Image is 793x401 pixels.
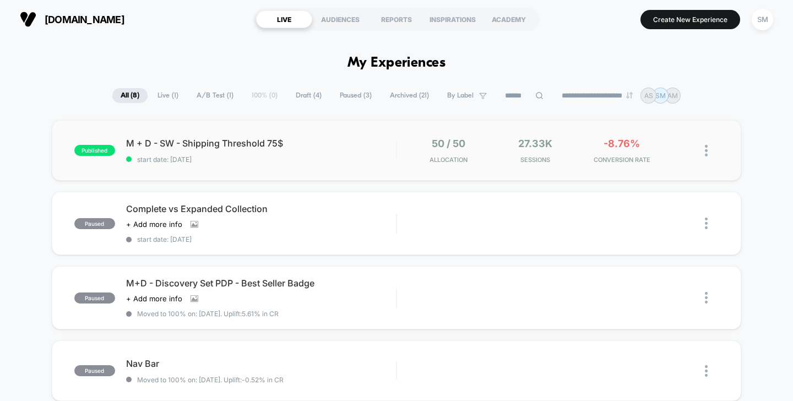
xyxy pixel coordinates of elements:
span: paused [74,218,115,229]
button: SM [748,8,776,31]
div: AUDIENCES [312,10,368,28]
span: Paused ( 3 ) [332,88,380,103]
span: Draft ( 4 ) [287,88,330,103]
div: REPORTS [368,10,425,28]
p: AS [644,91,653,100]
span: Moved to 100% on: [DATE] . Uplift: -0.52% in CR [137,376,284,384]
img: end [626,92,633,99]
span: + Add more info [126,220,182,229]
span: By Label [447,91,474,100]
div: LIVE [256,10,312,28]
span: start date: [DATE] [126,235,397,243]
span: paused [74,365,115,376]
span: All ( 8 ) [112,88,148,103]
span: Nav Bar [126,358,397,369]
span: M + D - SW - Shipping Threshold 75$ [126,138,397,149]
span: Live ( 1 ) [149,88,187,103]
span: A/B Test ( 1 ) [188,88,242,103]
span: Moved to 100% on: [DATE] . Uplift: 5.61% in CR [137,310,279,318]
span: + Add more info [126,294,182,303]
img: close [705,218,708,229]
p: SM [655,91,666,100]
span: -8.76% [604,138,640,149]
div: SM [752,9,773,30]
span: CONVERSION RATE [582,156,662,164]
div: ACADEMY [481,10,537,28]
span: paused [74,292,115,304]
span: 27.33k [518,138,552,149]
p: AM [667,91,678,100]
img: close [705,365,708,377]
img: close [705,145,708,156]
button: [DOMAIN_NAME] [17,10,128,28]
span: start date: [DATE] [126,155,397,164]
span: Archived ( 21 ) [382,88,437,103]
span: Sessions [495,156,575,164]
img: Visually logo [20,11,36,28]
span: published [74,145,115,156]
span: [DOMAIN_NAME] [45,14,124,25]
div: INSPIRATIONS [425,10,481,28]
button: Create New Experience [640,10,740,29]
span: Complete vs Expanded Collection [126,203,397,214]
h1: My Experiences [347,55,446,71]
img: close [705,292,708,304]
span: 50 / 50 [432,138,465,149]
span: M+D - Discovery Set PDP - Best Seller Badge [126,278,397,289]
span: Allocation [430,156,468,164]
